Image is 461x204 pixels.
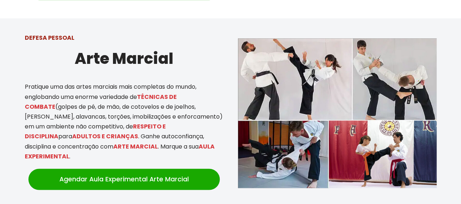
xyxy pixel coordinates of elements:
h2: Arte Marcial [25,46,223,71]
strong: DEFESA PESSOAL [25,34,74,42]
mark: AULA EXPERIMENTAL [25,142,215,161]
p: Pratique uma das artes marciais mais completas do mundo, englobando uma enorme variedade de (golp... [25,82,223,161]
mark: ADULTOS E CRIANÇAS [72,132,138,141]
mark: ARTE MARCIAL [113,142,158,151]
a: Agendar Aula Experimental Arte Marcial [28,169,220,190]
mark: TÉCNICAS DE COMBATE [25,93,177,111]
